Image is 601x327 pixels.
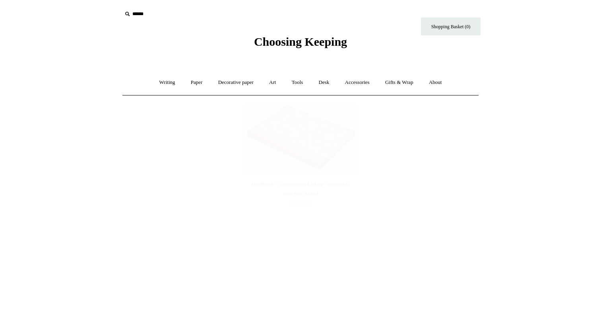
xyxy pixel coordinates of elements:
a: About [422,72,449,93]
a: Decorative paper [211,72,261,93]
img: Hardback "Composition Ledger" Notebook, Post-War Floral [244,103,357,175]
a: Hardback "Composition Ledger" Notebook, Post-War Floral Hardback "Composition Ledger" Notebook, P... [244,103,357,175]
a: Writing [152,72,182,93]
a: Hardback "Composition Ledger" Notebook, Dragon from£25.00 [365,179,478,212]
span: Choosing Keeping [254,35,347,48]
img: Hardback "Composition Ledger" Notebook, Dragon [365,103,478,175]
a: Choosing Keeping [254,41,347,47]
span: £25.00 [289,200,312,206]
span: £25.00 [410,200,432,206]
a: Hardback "Composition Ledger" Notebook, Dragon Hardback "Composition Ledger" Notebook, Dragon [365,103,478,175]
div: Hardback "Composition Ledger" Notebook, Post-War Floral [246,179,355,199]
a: Tools [285,72,310,93]
div: Hardback "Composition Ledger" Notebook, Dragon [367,179,476,199]
a: Hardback "Composition Ledger" Notebook, Post-War Floral from£25.00 [244,179,357,212]
a: Gifts & Wrap [378,72,421,93]
a: Desk [312,72,337,93]
a: Paper [184,72,210,93]
span: from [410,202,418,206]
span: from [289,202,297,206]
a: Art [262,72,283,93]
a: Accessories [338,72,377,93]
a: Shopping Basket (0) [421,18,481,35]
